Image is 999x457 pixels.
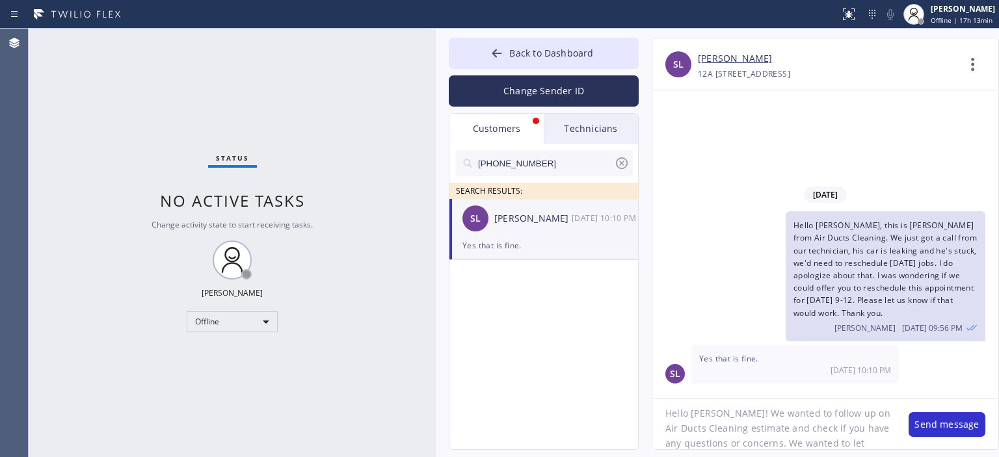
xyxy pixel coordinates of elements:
button: Send message [909,412,985,437]
span: Back to Dashboard [509,47,593,59]
div: Customers [449,114,544,144]
span: Change activity state to start receiving tasks. [152,219,313,230]
div: 08/27/2025 9:10 AM [691,345,899,384]
span: No active tasks [160,190,305,211]
button: Back to Dashboard [449,38,639,69]
span: SL [670,367,680,382]
span: SL [470,211,481,226]
span: [PERSON_NAME] [834,322,896,333]
div: 08/27/2025 9:10 AM [572,211,639,226]
div: 08/27/2025 9:56 AM [786,211,985,341]
span: [DATE] [804,187,847,203]
span: Offline | 17h 13min [931,16,992,25]
span: SEARCH RESULTS: [456,185,522,196]
div: Yes that is fine. [462,238,625,253]
button: Mute [881,5,899,23]
span: Hello [PERSON_NAME], this is [PERSON_NAME] from Air Ducts Cleaning. We just got a call from our t... [793,220,977,318]
span: [DATE] 10:10 PM [831,365,891,376]
div: Offline [187,311,278,332]
input: Search [477,150,614,176]
div: [PERSON_NAME] [931,3,995,14]
div: Technicians [544,114,638,144]
div: 12A [STREET_ADDRESS] [698,66,790,81]
textarea: Hello [PERSON_NAME]! We wanted to follow up on Air Ducts Cleaning estimate and check if you have ... [652,399,896,449]
div: [PERSON_NAME] [202,287,263,298]
a: [PERSON_NAME] [698,51,772,66]
span: [DATE] 09:56 PM [902,322,963,333]
span: Status [216,153,249,163]
button: Change Sender ID [449,75,639,107]
div: [PERSON_NAME] [494,211,572,226]
span: SL [673,57,684,72]
span: Yes that is fine. [699,353,758,364]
